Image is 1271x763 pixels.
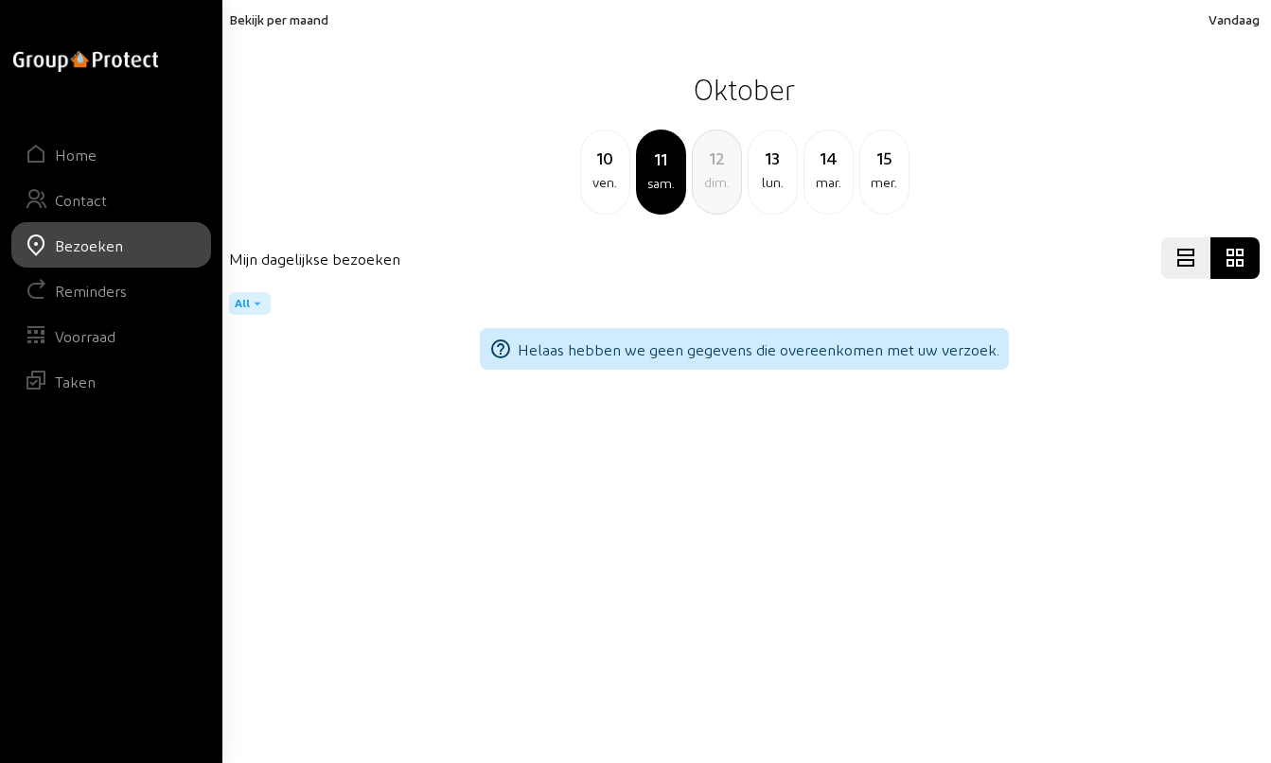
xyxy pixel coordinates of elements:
[11,268,211,313] a: Reminders
[55,191,107,209] div: Contact
[11,358,211,404] a: Taken
[55,373,96,390] div: Taken
[11,177,211,222] a: Contact
[55,146,97,164] div: Home
[638,146,684,172] div: 11
[1209,11,1260,27] span: Vandaag
[749,171,797,194] div: lun.
[13,51,158,72] img: logo-oneline.png
[749,145,797,171] div: 13
[235,296,250,311] span: All
[489,338,512,360] mat-icon: help_outline
[229,250,400,268] h4: Mijn dagelijkse bezoeken
[693,145,741,171] div: 12
[581,171,629,194] div: ven.
[804,145,853,171] div: 14
[11,313,211,358] a: Voorraad
[55,282,127,300] div: Reminders
[581,145,629,171] div: 10
[55,327,115,345] div: Voorraad
[229,65,1260,113] h2: Oktober
[804,171,853,194] div: mar.
[518,340,999,358] span: Helaas hebben we geen gegevens die overeenkomen met uw verzoek.
[860,171,909,194] div: mer.
[11,131,211,177] a: Home
[860,145,909,171] div: 15
[229,11,328,27] span: Bekijk per maand
[55,236,123,254] div: Bezoeken
[693,171,741,194] div: dim.
[11,222,211,268] a: Bezoeken
[638,172,684,195] div: sam.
